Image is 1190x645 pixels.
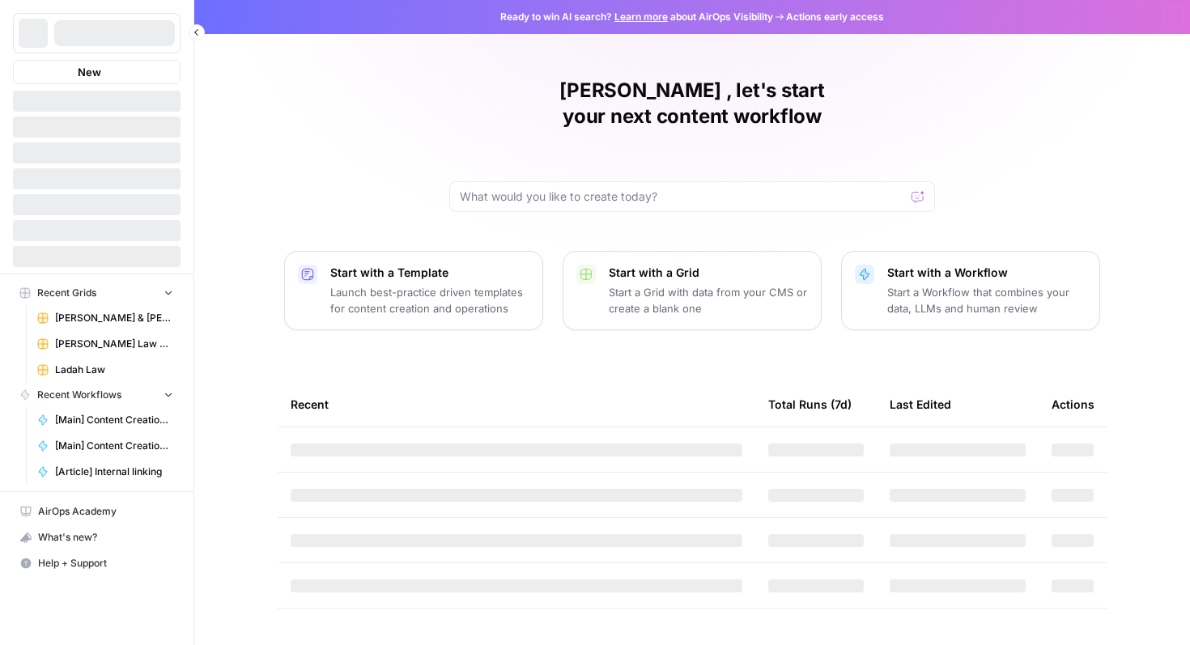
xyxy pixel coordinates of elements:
[284,251,543,330] button: Start with a TemplateLaunch best-practice driven templates for content creation and operations
[13,383,181,407] button: Recent Workflows
[30,407,181,433] a: [Main] Content Creation Article
[563,251,822,330] button: Start with a GridStart a Grid with data from your CMS or create a blank one
[30,357,181,383] a: Ladah Law
[55,465,173,479] span: [Article] Internal linking
[37,286,96,300] span: Recent Grids
[30,459,181,485] a: [Article] Internal linking
[887,265,1086,281] p: Start with a Workflow
[609,284,808,316] p: Start a Grid with data from your CMS or create a blank one
[291,382,742,426] div: Recent
[614,11,668,23] a: Learn more
[30,331,181,357] a: [PERSON_NAME] Law Firm
[13,499,181,524] a: AirOps Academy
[38,556,173,571] span: Help + Support
[30,433,181,459] a: [Main] Content Creation Brief
[887,284,1086,316] p: Start a Workflow that combines your data, LLMs and human review
[330,284,529,316] p: Launch best-practice driven templates for content creation and operations
[786,10,884,24] span: Actions early access
[13,550,181,576] button: Help + Support
[55,337,173,351] span: [PERSON_NAME] Law Firm
[330,265,529,281] p: Start with a Template
[460,189,905,205] input: What would you like to create today?
[30,305,181,331] a: [PERSON_NAME] & [PERSON_NAME] [US_STATE] Car Accident Lawyers
[13,524,181,550] button: What's new?
[78,64,101,80] span: New
[55,363,173,377] span: Ladah Law
[55,439,173,453] span: [Main] Content Creation Brief
[37,388,121,402] span: Recent Workflows
[449,78,935,129] h1: [PERSON_NAME] , let's start your next content workflow
[55,413,173,427] span: [Main] Content Creation Article
[13,281,181,305] button: Recent Grids
[841,251,1100,330] button: Start with a WorkflowStart a Workflow that combines your data, LLMs and human review
[14,525,180,550] div: What's new?
[890,382,951,426] div: Last Edited
[500,10,773,24] span: Ready to win AI search? about AirOps Visibility
[609,265,808,281] p: Start with a Grid
[38,504,173,519] span: AirOps Academy
[768,382,852,426] div: Total Runs (7d)
[55,311,173,325] span: [PERSON_NAME] & [PERSON_NAME] [US_STATE] Car Accident Lawyers
[13,60,181,84] button: New
[1052,382,1094,426] div: Actions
